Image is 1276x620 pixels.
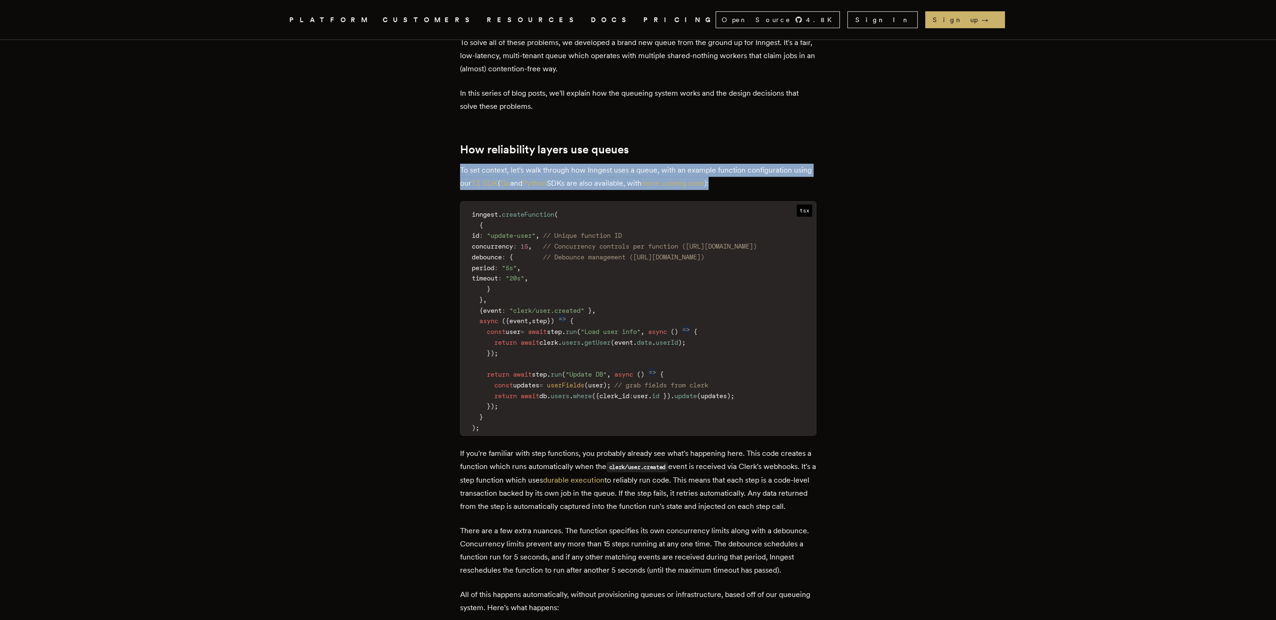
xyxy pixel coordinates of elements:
[591,14,632,26] a: DOCS
[667,392,671,400] span: )
[513,370,532,378] span: await
[471,179,498,188] a: TS SDK
[599,392,629,400] span: clerk_id
[592,392,596,400] span: (
[648,392,652,400] span: .
[479,221,483,229] span: {
[641,328,644,335] span: ,
[494,339,517,346] span: return
[682,339,686,346] span: ;
[479,307,483,314] span: {
[547,317,551,325] span: }
[847,11,918,28] a: Sign In
[577,328,581,335] span: (
[528,317,532,325] span: ,
[539,392,547,400] span: db
[697,392,701,400] span: (
[596,392,599,400] span: {
[581,339,584,346] span: .
[674,328,678,335] span: )
[671,392,674,400] span: .
[547,328,562,335] span: step
[528,328,547,335] span: await
[982,15,997,24] span: →
[674,392,697,400] span: update
[472,232,479,239] span: id
[637,339,652,346] span: data
[731,392,734,400] span: ;
[678,339,682,346] span: )
[573,392,592,400] span: where
[614,381,708,389] span: // grab fields from clerk
[614,339,633,346] span: event
[522,179,547,188] a: Python
[487,285,491,293] span: }
[925,11,1005,28] a: Sign up
[479,413,483,421] span: }
[487,14,580,26] span: RESOURCES
[551,392,569,400] span: users
[460,143,816,156] h2: How reliability layers use queues
[494,264,498,272] span: :
[487,370,509,378] span: return
[460,36,816,76] p: To solve all of these problems, we developed a brand new queue from the ground up for Inngest. It...
[289,14,371,26] span: PLATFORM
[498,211,502,218] span: .
[581,328,641,335] span: "Load user info"
[652,339,656,346] span: .
[494,402,498,410] span: ;
[637,370,641,378] span: (
[566,370,607,378] span: "Update DB"
[649,368,656,376] span: =>
[506,328,521,335] span: user
[722,15,791,24] span: Open Source
[682,325,690,333] span: =>
[607,381,611,389] span: ;
[502,307,506,314] span: :
[694,328,697,335] span: {
[652,392,659,400] span: id
[521,339,539,346] span: await
[559,315,566,322] span: =>
[671,328,674,335] span: (
[543,476,604,484] a: durable execution
[506,317,509,325] span: {
[513,242,517,250] span: :
[479,317,498,325] span: async
[472,253,502,261] span: debounce
[551,370,562,378] span: run
[509,307,584,314] span: "clerk/user.created"
[521,242,528,250] span: 15
[641,370,644,378] span: )
[498,274,502,282] span: :
[460,447,816,513] p: If you're familiar with step functions, you probably already see what's happening here. This code...
[472,242,513,250] span: concurrency
[611,339,614,346] span: (
[460,164,816,190] p: To set context, let's walk through how Inngest uses a queue, with an example function configurati...
[656,339,678,346] span: userId
[629,392,633,400] span: :
[588,381,603,389] span: user
[633,339,637,346] span: .
[603,381,607,389] span: )
[648,328,667,335] span: async
[663,392,667,400] span: }
[460,524,816,577] p: There are a few extra nuances. The function specifies its own concurrency limits along with a deb...
[806,15,838,24] span: 4.8 K
[592,307,596,314] span: ,
[521,392,539,400] span: await
[383,14,476,26] a: CUSTOMERS
[539,339,558,346] span: clerk
[502,317,506,325] span: (
[562,370,566,378] span: (
[536,232,539,239] span: ,
[584,339,611,346] span: getUser
[566,328,577,335] span: run
[607,370,611,378] span: ,
[528,242,532,250] span: ,
[483,296,487,303] span: ,
[509,317,528,325] span: event
[532,317,547,325] span: step
[502,264,517,272] span: "5s"
[642,179,704,188] a: more coming soon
